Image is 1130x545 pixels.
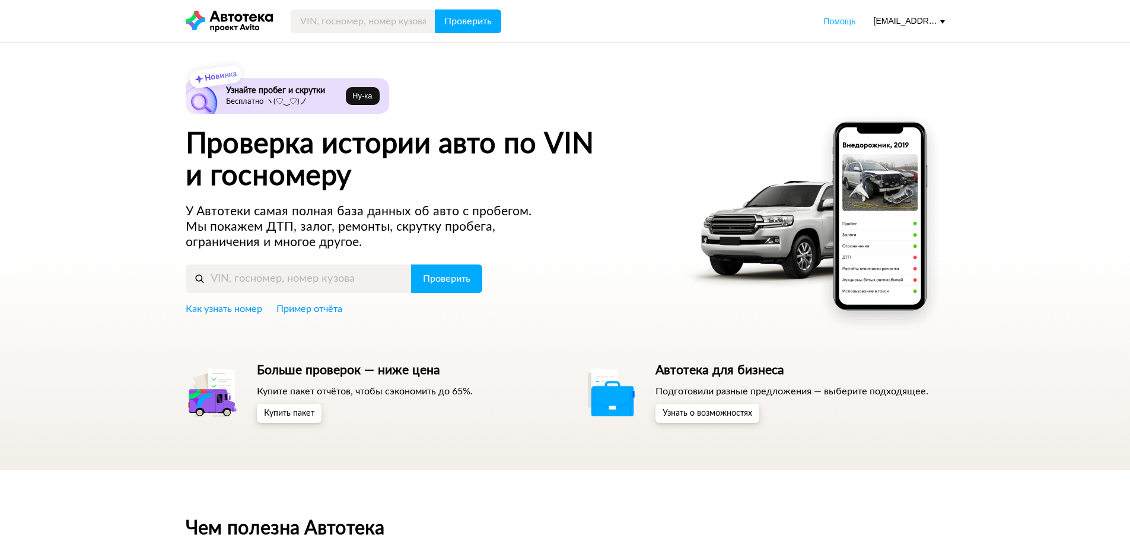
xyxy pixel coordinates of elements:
button: Узнать о возможностях [655,404,759,423]
input: VIN, госномер, номер кузова [291,9,435,33]
h1: Проверка истории авто по VIN и госномеру [186,128,668,192]
span: Проверить [423,274,470,283]
span: Купить пакет [264,409,314,417]
h2: Чем полезна Автотека [186,518,945,539]
p: Купите пакет отчётов, чтобы сэкономить до 65%. [257,385,473,398]
span: Ну‑ка [352,91,372,101]
h5: Автотека для бизнеса [655,363,928,378]
span: Проверить [444,17,492,26]
span: Помощь [823,17,855,26]
p: У Автотеки самая полная база данных об авто с пробегом. Мы покажем ДТП, залог, ремонты, скрутку п... [186,204,555,250]
a: Пример отчёта [276,302,342,315]
button: Проверить [435,9,501,33]
input: VIN, госномер, номер кузова [186,264,412,293]
p: Бесплатно ヽ(♡‿♡)ノ [226,97,342,107]
span: Узнать о возможностях [663,409,752,417]
div: [EMAIL_ADDRESS][DOMAIN_NAME] [874,15,945,27]
strong: Новинка [204,70,237,82]
button: Купить пакет [257,404,322,423]
h6: Узнайте пробег и скрутки [226,85,342,96]
button: Проверить [411,264,482,293]
a: Как узнать номер [186,302,262,315]
p: Подготовили разные предложения — выберите подходящее. [655,385,928,398]
a: Помощь [823,15,855,27]
h5: Больше проверок — ниже цена [257,363,473,378]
